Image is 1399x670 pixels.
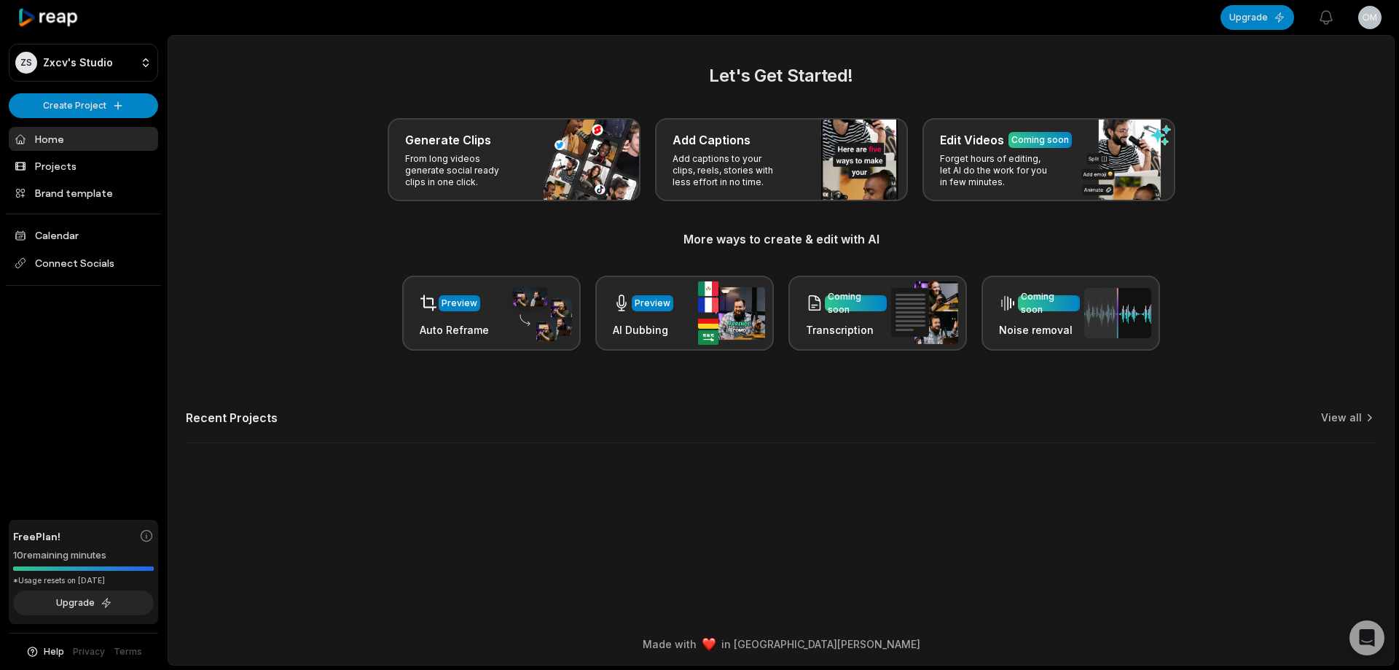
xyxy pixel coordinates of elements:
[26,645,64,658] button: Help
[1321,410,1362,425] a: View all
[9,93,158,118] button: Create Project
[806,322,887,338] h3: Transcription
[673,153,785,188] p: Add captions to your clips, reels, stories with less effort in no time.
[635,297,670,310] div: Preview
[505,285,572,342] img: auto_reframe.png
[698,281,765,345] img: ai_dubbing.png
[1220,5,1294,30] button: Upgrade
[613,322,673,338] h3: AI Dubbing
[405,153,518,188] p: From long videos generate social ready clips in one click.
[673,131,751,149] h3: Add Captions
[13,529,60,544] span: Free Plan!
[9,181,158,205] a: Brand template
[9,127,158,151] a: Home
[1084,288,1151,338] img: noise_removal.png
[9,223,158,247] a: Calendar
[1349,620,1384,655] div: Open Intercom Messenger
[420,322,489,338] h3: Auto Reframe
[940,153,1053,188] p: Forget hours of editing, let AI do the work for you in few minutes.
[940,131,1004,149] h3: Edit Videos
[13,575,154,586] div: *Usage resets on [DATE]
[1021,290,1077,316] div: Coming soon
[44,645,64,658] span: Help
[442,297,477,310] div: Preview
[999,322,1080,338] h3: Noise removal
[15,52,37,74] div: ZS
[828,290,884,316] div: Coming soon
[13,591,154,615] button: Upgrade
[186,230,1376,248] h3: More ways to create & edit with AI
[43,56,113,69] p: Zxcv's Studio
[186,410,278,425] h2: Recent Projects
[9,154,158,178] a: Projects
[9,250,158,276] span: Connect Socials
[114,645,142,658] a: Terms
[73,645,105,658] a: Privacy
[13,548,154,563] div: 10 remaining minutes
[186,63,1376,89] h2: Let's Get Started!
[181,636,1381,652] div: Made with in [GEOGRAPHIC_DATA][PERSON_NAME]
[1011,133,1069,147] div: Coming soon
[405,131,491,149] h3: Generate Clips
[891,281,958,344] img: transcription.png
[702,638,716,651] img: heart emoji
